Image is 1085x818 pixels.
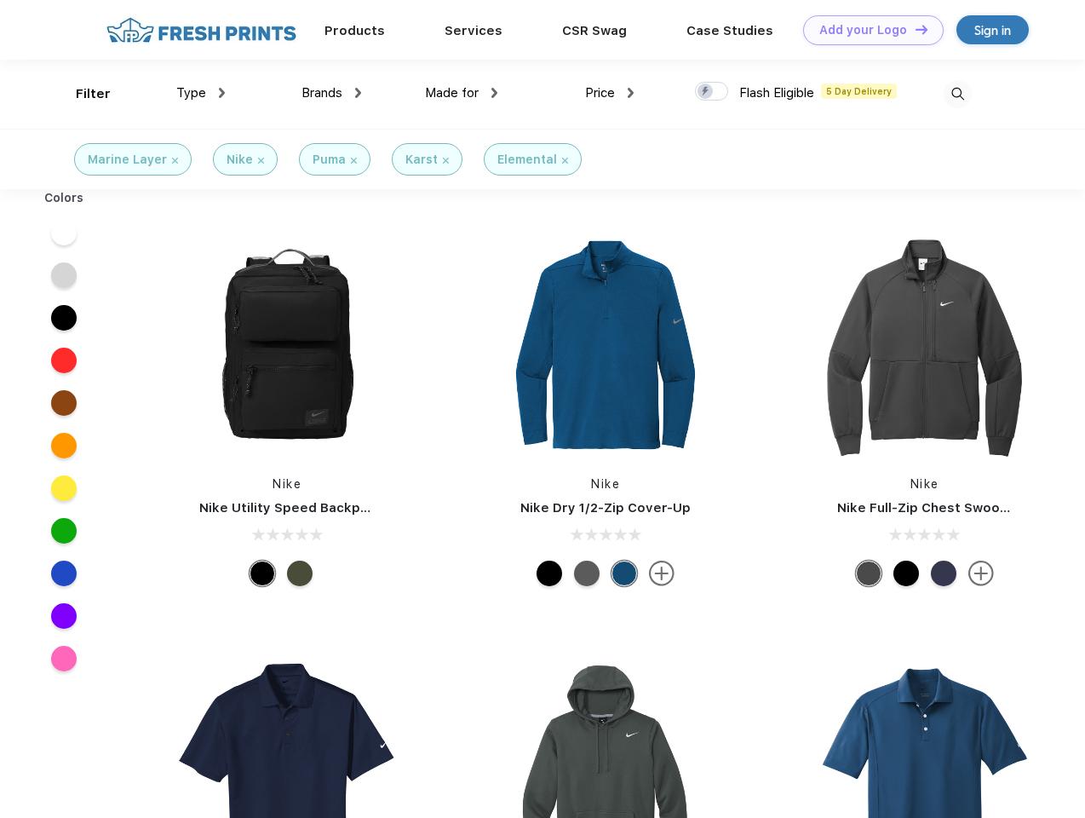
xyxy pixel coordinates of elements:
[856,561,881,586] div: Anthracite
[88,151,167,169] div: Marine Layer
[405,151,438,169] div: Karst
[968,561,994,586] img: more.svg
[32,189,97,207] div: Colors
[101,15,301,45] img: fo%20logo%202.webp
[355,88,361,98] img: dropdown.png
[301,85,342,101] span: Brands
[227,151,253,169] div: Nike
[443,158,449,164] img: filter_cancel.svg
[910,477,939,491] a: Nike
[324,23,385,38] a: Products
[821,84,897,99] span: 5 Day Delivery
[812,232,1038,458] img: func=resize&h=266
[174,232,400,458] img: func=resize&h=266
[893,561,919,586] div: Black
[176,85,206,101] span: Type
[628,88,634,98] img: dropdown.png
[649,561,675,586] img: more.svg
[931,561,956,586] div: Midnight Navy
[313,151,346,169] div: Puma
[250,561,275,586] div: Black
[172,158,178,164] img: filter_cancel.svg
[273,477,301,491] a: Nike
[445,23,502,38] a: Services
[574,561,600,586] div: Black Heather
[219,88,225,98] img: dropdown.png
[76,84,111,104] div: Filter
[491,88,497,98] img: dropdown.png
[258,158,264,164] img: filter_cancel.svg
[520,500,691,516] a: Nike Dry 1/2-Zip Cover-Up
[562,23,627,38] a: CSR Swag
[974,20,1011,40] div: Sign in
[497,151,557,169] div: Elemental
[199,500,383,516] a: Nike Utility Speed Backpack
[492,232,719,458] img: func=resize&h=266
[425,85,479,101] span: Made for
[562,158,568,164] img: filter_cancel.svg
[916,25,927,34] img: DT
[739,85,814,101] span: Flash Eligible
[351,158,357,164] img: filter_cancel.svg
[956,15,1029,44] a: Sign in
[944,80,972,108] img: desktop_search.svg
[837,500,1064,516] a: Nike Full-Zip Chest Swoosh Jacket
[819,23,907,37] div: Add your Logo
[537,561,562,586] div: Black
[611,561,637,586] div: Gym Blue
[591,477,620,491] a: Nike
[287,561,313,586] div: Cargo Khaki
[585,85,615,101] span: Price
